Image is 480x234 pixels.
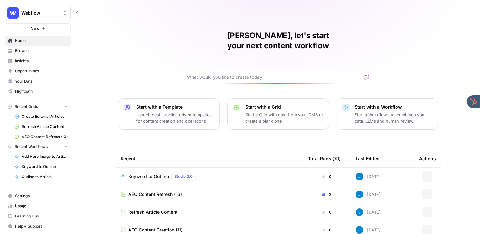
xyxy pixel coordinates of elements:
div: 0 [308,173,345,180]
button: Workspace: Webflow [5,5,71,21]
a: AEO Content Refresh (10) [12,132,71,142]
button: Start with a GridStart a Grid with data from your CMS or create a blank one [227,98,329,130]
img: z620ml7ie90s7uun3xptce9f0frp [356,191,363,198]
div: [DATE] [356,191,381,198]
div: 2 [308,191,345,197]
p: Start with a Grid [245,104,323,110]
div: Last Edited [356,150,380,167]
button: Recent Grids [5,102,71,111]
span: Keyword to Outline [128,173,169,180]
button: Help + Support [5,221,71,231]
span: Recent Grids [15,104,38,110]
a: AEO Content Creation (11) [121,227,298,233]
span: Your Data [15,78,68,84]
span: Keyword to Outline [22,164,68,170]
img: z620ml7ie90s7uun3xptce9f0frp [356,173,363,180]
a: Create Editorial Articles [12,111,71,122]
span: Recent Workflows [15,144,48,150]
a: Insights [5,56,71,66]
span: Add Hero Image to Article [22,154,68,159]
a: Learning Hub [5,211,71,221]
a: Refresh Article Content [12,122,71,132]
span: Opportunities [15,68,68,74]
span: Insights [15,58,68,64]
a: Settings [5,191,71,201]
span: AEO Content Creation (11) [128,227,183,233]
span: Outline to Article [22,174,68,180]
span: Refresh Article Content [128,209,177,215]
span: Usage [15,203,68,209]
a: AEO Content Refresh (16) [121,191,298,197]
p: Launch best-practice driven templates for content creation and operations [136,111,214,124]
img: Webflow Logo [7,7,19,19]
button: New [5,23,71,33]
a: Outline to Article [12,172,71,182]
a: Refresh Article Content [121,209,298,215]
button: Start with a TemplateLaunch best-practice driven templates for content creation and operations [118,98,220,130]
div: Actions [419,150,436,167]
a: Browse [5,46,71,56]
p: Start with a Workflow [355,104,433,110]
img: z620ml7ie90s7uun3xptce9f0frp [356,226,363,234]
a: Usage [5,201,71,211]
p: Start with a Template [136,104,214,110]
div: Recent [121,150,298,167]
div: [DATE] [356,173,381,180]
p: Start a Grid with data from your CMS or create a blank one [245,111,323,124]
div: [DATE] [356,208,381,216]
span: New [30,25,40,31]
span: Home [15,38,68,43]
button: Recent Workflows [5,142,71,151]
div: 0 [308,209,345,215]
span: Refresh Article Content [22,124,68,130]
div: [DATE] [356,226,381,234]
span: AEO Content Refresh (16) [128,191,182,197]
a: Your Data [5,76,71,86]
span: Studio 2.0 [174,174,193,179]
a: Keyword to OutlineStudio 2.0 [121,173,298,180]
a: Flightpath [5,86,71,97]
img: z620ml7ie90s7uun3xptce9f0frp [356,208,363,216]
p: Start a Workflow that combines your data, LLMs and human review [355,111,433,124]
span: Flightpath [15,89,68,94]
span: Browse [15,48,68,54]
span: Help + Support [15,224,68,229]
div: Total Runs (7d) [308,150,341,167]
a: Opportunities [5,66,71,76]
div: 0 [308,227,345,233]
a: Keyword to Outline [12,162,71,172]
input: What would you like to create today? [187,74,362,80]
h1: [PERSON_NAME], let's start your next content workflow [183,30,373,51]
span: Create Editorial Articles [22,114,68,119]
span: AEO Content Refresh (10) [22,134,68,140]
button: Start with a WorkflowStart a Workflow that combines your data, LLMs and human review [337,98,438,130]
a: Home [5,36,71,46]
span: Learning Hub [15,213,68,219]
span: Webflow [21,10,60,16]
span: Settings [15,193,68,199]
a: Add Hero Image to Article [12,151,71,162]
